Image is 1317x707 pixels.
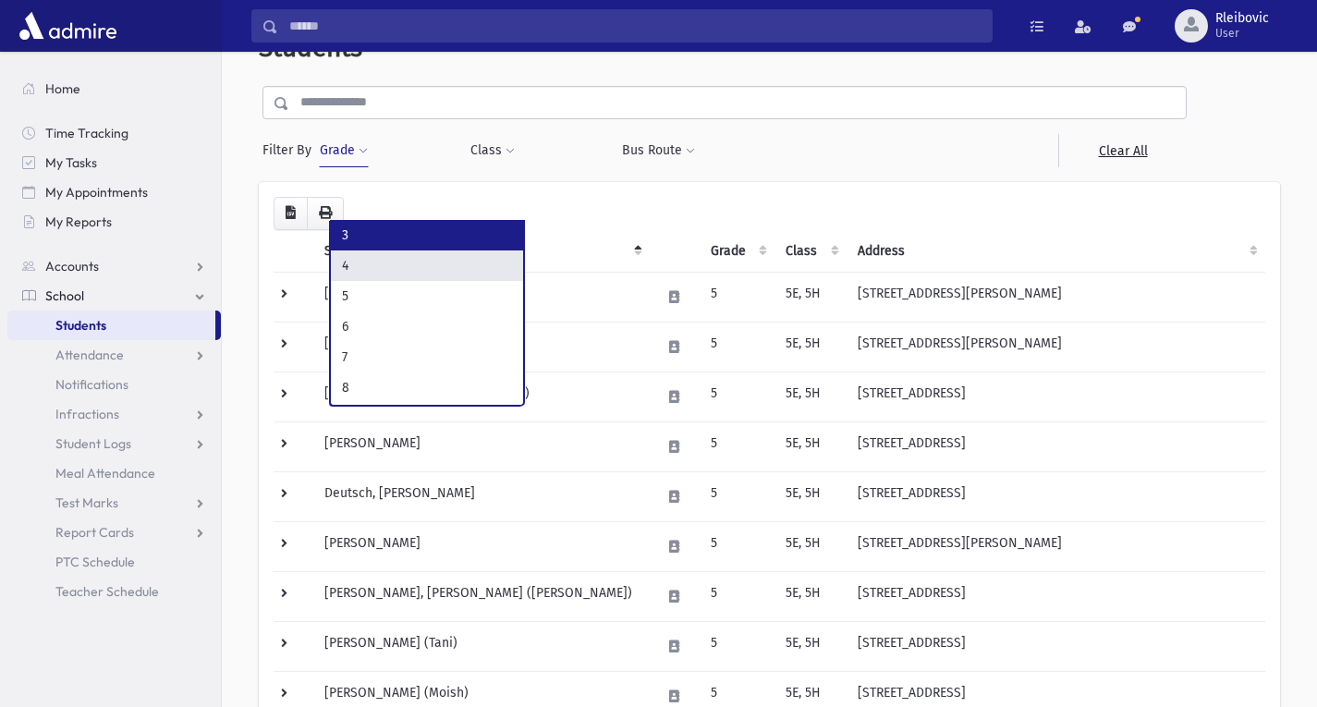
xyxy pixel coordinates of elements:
td: [PERSON_NAME] (Tani) [313,621,650,671]
a: Time Tracking [7,118,221,148]
button: Print [307,197,344,230]
a: Clear All [1058,134,1187,167]
td: [STREET_ADDRESS] [847,471,1265,521]
th: Grade: activate to sort column ascending [700,230,775,273]
a: Home [7,74,221,104]
td: [STREET_ADDRESS][PERSON_NAME] [847,521,1265,571]
td: 5 [700,571,775,621]
span: School [45,287,84,304]
button: Grade [319,134,369,167]
a: Accounts [7,251,221,281]
button: Class [469,134,516,167]
span: Filter By [262,140,319,160]
li: 7 [331,342,523,372]
span: Meal Attendance [55,465,155,481]
td: [PERSON_NAME], [PERSON_NAME] ([PERSON_NAME]) [313,571,650,621]
td: 5E, 5H [774,322,846,372]
td: 5E, 5H [774,471,846,521]
a: Students [7,311,215,340]
span: Home [45,80,80,97]
span: Test Marks [55,494,118,511]
span: Attendance [55,347,124,363]
li: 3 [331,220,523,250]
span: User [1215,26,1269,41]
td: Deutsch, [PERSON_NAME] [313,471,650,521]
td: 5E, 5H [774,571,846,621]
td: 5 [700,521,775,571]
td: 5 [700,272,775,322]
span: Student Logs [55,435,131,452]
button: Bus Route [621,134,696,167]
td: 5E, 5H [774,621,846,671]
td: [STREET_ADDRESS] [847,571,1265,621]
a: Test Marks [7,488,221,518]
button: CSV [274,197,308,230]
td: 5 [700,471,775,521]
a: Notifications [7,370,221,399]
span: Infractions [55,406,119,422]
td: [PERSON_NAME] [313,272,650,322]
td: 5E, 5H [774,272,846,322]
td: [PERSON_NAME] [313,521,650,571]
li: 9 [331,403,523,433]
td: 5 [700,322,775,372]
td: [STREET_ADDRESS] [847,621,1265,671]
td: 5 [700,621,775,671]
span: My Appointments [45,184,148,201]
th: Class: activate to sort column ascending [774,230,846,273]
span: My Reports [45,213,112,230]
span: Students [55,317,106,334]
span: Teacher Schedule [55,583,159,600]
td: [STREET_ADDRESS][PERSON_NAME] [847,322,1265,372]
img: AdmirePro [15,7,121,44]
td: 5 [700,372,775,421]
a: Teacher Schedule [7,577,221,606]
a: Infractions [7,399,221,429]
td: [STREET_ADDRESS] [847,372,1265,421]
a: Report Cards [7,518,221,547]
li: 8 [331,372,523,403]
td: 5E, 5H [774,521,846,571]
td: 5E, 5H [774,421,846,471]
td: [PERSON_NAME] (Yishai) [313,322,650,372]
td: 5E, 5H [774,372,846,421]
a: Student Logs [7,429,221,458]
td: 5 [700,421,775,471]
li: 5 [331,281,523,311]
td: [STREET_ADDRESS] [847,421,1265,471]
span: PTC Schedule [55,554,135,570]
th: Address: activate to sort column ascending [847,230,1265,273]
span: Report Cards [55,524,134,541]
span: My Tasks [45,154,97,171]
td: [PERSON_NAME] ([PERSON_NAME]) [313,372,650,421]
span: Rleibovic [1215,11,1269,26]
td: [PERSON_NAME] [313,421,650,471]
td: [STREET_ADDRESS][PERSON_NAME] [847,272,1265,322]
a: School [7,281,221,311]
a: My Appointments [7,177,221,207]
a: Meal Attendance [7,458,221,488]
th: Student: activate to sort column descending [313,230,650,273]
a: Attendance [7,340,221,370]
li: 4 [331,250,523,281]
a: My Reports [7,207,221,237]
span: Notifications [55,376,128,393]
a: My Tasks [7,148,221,177]
li: 6 [331,311,523,342]
span: Accounts [45,258,99,274]
span: Time Tracking [45,125,128,141]
a: PTC Schedule [7,547,221,577]
input: Search [278,9,992,43]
